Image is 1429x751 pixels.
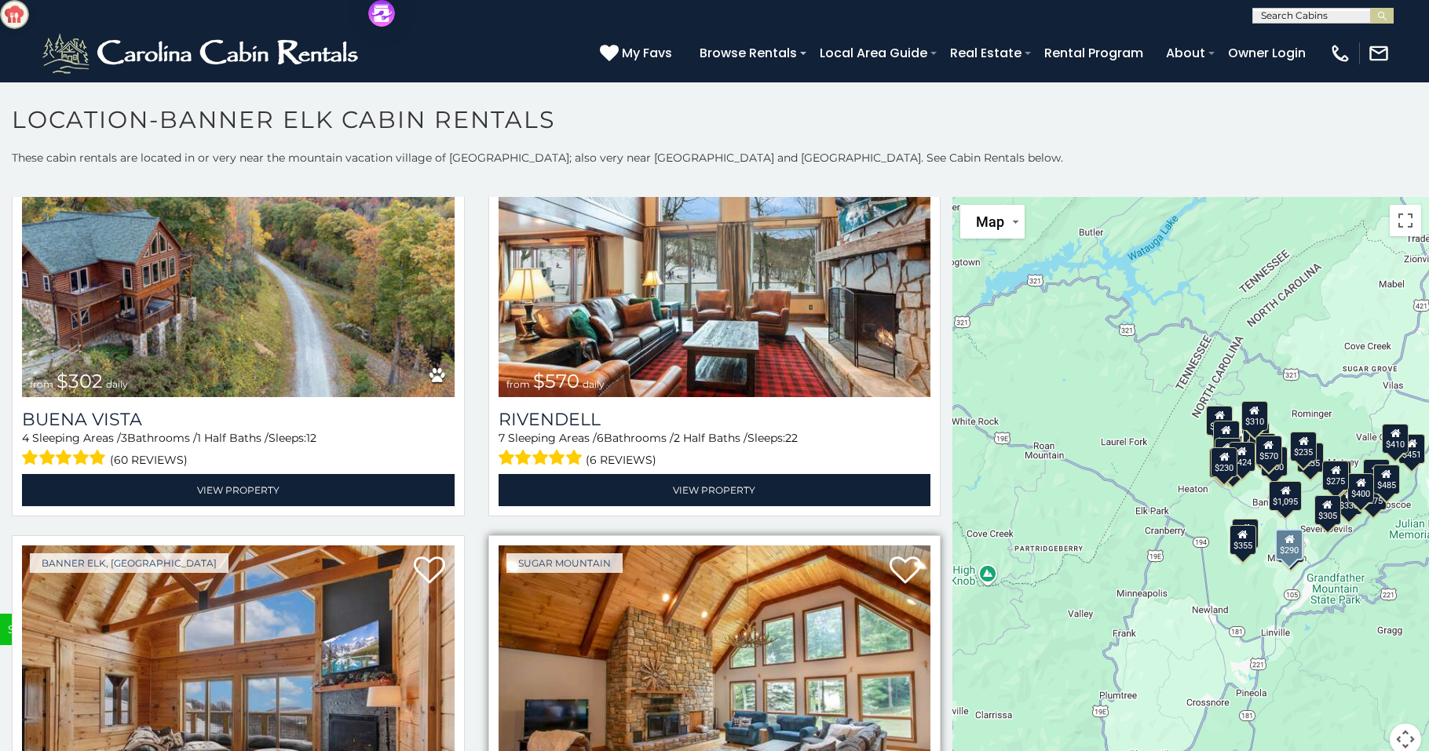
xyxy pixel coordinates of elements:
[1158,39,1213,67] a: About
[499,108,931,397] img: Rivendell
[1336,485,1362,515] div: $330
[1290,432,1317,461] div: $235
[1368,42,1390,64] img: mail-regular-white.png
[600,43,676,64] a: My Favs
[22,431,29,445] span: 4
[499,409,931,430] a: Rivendell
[1243,421,1270,451] div: $535
[1208,448,1235,478] div: $305
[1363,458,1390,488] div: $400
[890,555,921,588] a: Add to favorites
[22,409,455,430] a: Buena Vista
[121,431,127,445] span: 3
[1255,435,1281,465] div: $570
[499,108,931,397] a: Rivendell from $570 daily
[1228,442,1255,472] div: $424
[30,553,228,573] a: Banner Elk, [GEOGRAPHIC_DATA]
[1390,205,1421,236] button: Toggle fullscreen view
[506,553,623,573] a: Sugar Mountain
[1036,39,1151,67] a: Rental Program
[1360,479,1387,509] div: $275
[499,431,505,445] span: 7
[1329,42,1351,64] img: phone-regular-white.png
[674,431,747,445] span: 2 Half Baths /
[976,213,1004,230] span: Map
[506,378,530,390] span: from
[22,108,455,397] img: Buena Vista
[1398,433,1425,463] div: $451
[692,39,805,67] a: Browse Rentals
[812,39,935,67] a: Local Area Guide
[1314,494,1341,524] div: $305
[499,474,931,506] a: View Property
[1241,400,1267,430] div: $310
[1373,464,1400,494] div: $485
[22,108,455,397] a: Buena Vista from $302 daily
[1297,442,1324,472] div: $235
[1213,421,1240,450] div: $290
[499,430,931,470] div: Sleeping Areas / Bathrooms / Sleeps:
[1230,524,1256,554] div: $355
[30,378,53,390] span: from
[22,430,455,470] div: Sleeping Areas / Bathrooms / Sleeps:
[1214,438,1241,468] div: $650
[1322,461,1349,490] div: $275
[306,431,316,445] span: 12
[1260,447,1287,476] div: $300
[1206,405,1233,435] div: $720
[960,205,1025,239] button: Change map style
[1275,528,1303,560] div: $290
[110,450,188,470] span: (60 reviews)
[533,370,579,392] span: $570
[414,555,445,588] a: Add to favorites
[1220,39,1314,67] a: Owner Login
[1269,481,1302,511] div: $1,095
[942,39,1029,67] a: Real Estate
[1249,433,1276,463] div: $460
[597,431,604,445] span: 6
[1211,447,1237,476] div: $230
[1219,450,1245,479] div: $250
[1347,472,1374,502] div: $400
[583,378,605,390] span: daily
[197,431,269,445] span: 1 Half Baths /
[57,370,103,392] span: $302
[106,378,128,390] span: daily
[785,431,798,445] span: 22
[1325,460,1351,490] div: $302
[1277,533,1303,563] div: $350
[1382,424,1409,454] div: $410
[22,474,455,506] a: View Property
[39,30,365,77] img: White-1-2.png
[586,450,656,470] span: (6 reviews)
[622,43,672,63] span: My Favs
[1232,519,1259,549] div: $225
